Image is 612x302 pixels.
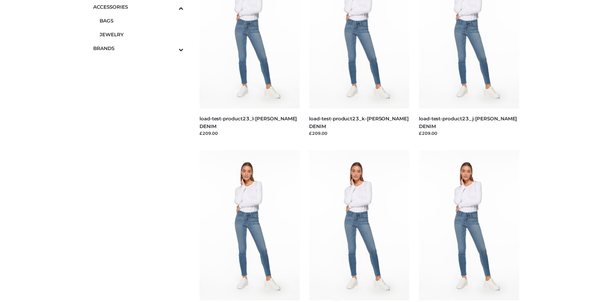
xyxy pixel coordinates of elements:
a: load-test-product23_l-[PERSON_NAME] DENIM [200,116,297,129]
span: BRANDS [93,45,184,52]
span: JEWELRY [100,31,184,38]
button: Toggle Submenu [161,41,183,55]
a: BRANDSToggle Submenu [93,41,184,55]
a: load-test-product23_k-[PERSON_NAME] DENIM [309,116,408,129]
div: £209.00 [419,130,519,136]
a: load-test-product23_j-[PERSON_NAME] DENIM [419,116,517,129]
div: £209.00 [309,130,409,136]
span: BAGS [100,17,184,24]
span: ACCESSORIES [93,3,184,11]
a: JEWELRY [100,28,184,41]
span: Back to top [588,259,604,275]
div: £209.00 [200,130,300,136]
a: BAGS [100,14,184,28]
